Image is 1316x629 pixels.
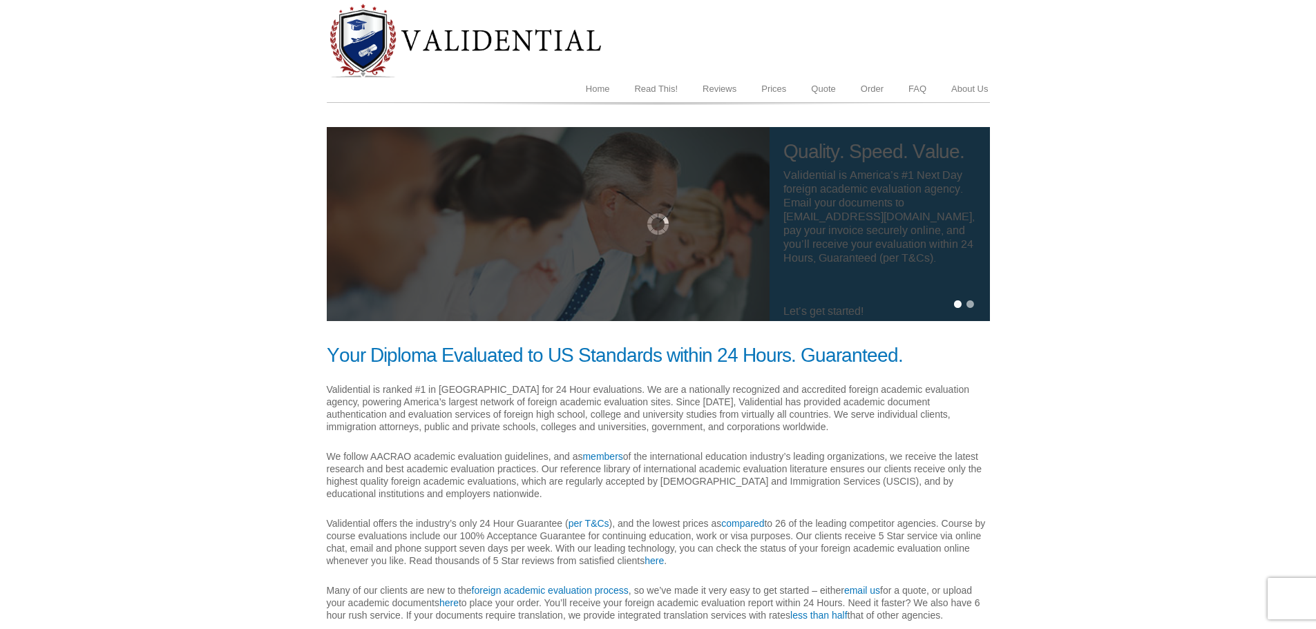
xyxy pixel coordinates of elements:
[569,518,609,529] a: per T&Cs
[327,3,603,79] img: Diploma Evaluation Service
[939,76,1000,102] a: About Us
[582,451,622,462] a: members
[749,76,799,102] a: Prices
[783,163,976,265] h4: Validential is America’s #1 Next Day foreign academic evaluation agency. Email your documents to ...
[954,300,964,309] a: 1
[783,141,976,163] h1: Quality. Speed. Value.
[327,127,770,321] img: Validential
[896,76,939,102] a: FAQ
[848,76,896,102] a: Order
[439,597,459,608] a: here
[721,518,764,529] a: compared
[966,300,976,309] a: 2
[327,383,990,433] p: Validential is ranked #1 in [GEOGRAPHIC_DATA] for 24 Hour evaluations. We are a nationally recogn...
[783,299,976,318] h4: Let’s get started!
[327,450,990,500] p: We follow AACRAO academic evaluation guidelines, and as of the international education industry’s...
[327,517,990,567] p: Validential offers the industry’s only 24 Hour Guarantee ( ), and the lowest prices as to 26 of t...
[690,76,749,102] a: Reviews
[844,585,880,596] a: email us
[645,555,664,566] a: here
[327,345,990,367] h1: Your Diploma Evaluated to US Standards within 24 Hours. Guaranteed.
[472,585,629,596] a: foreign academic evaluation process
[622,76,690,102] a: Read This!
[799,76,848,102] a: Quote
[327,584,990,621] p: Many of our clients are new to the , so we’ve made it very easy to get started – either for a quo...
[790,610,848,621] a: less than half
[573,76,622,102] a: Home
